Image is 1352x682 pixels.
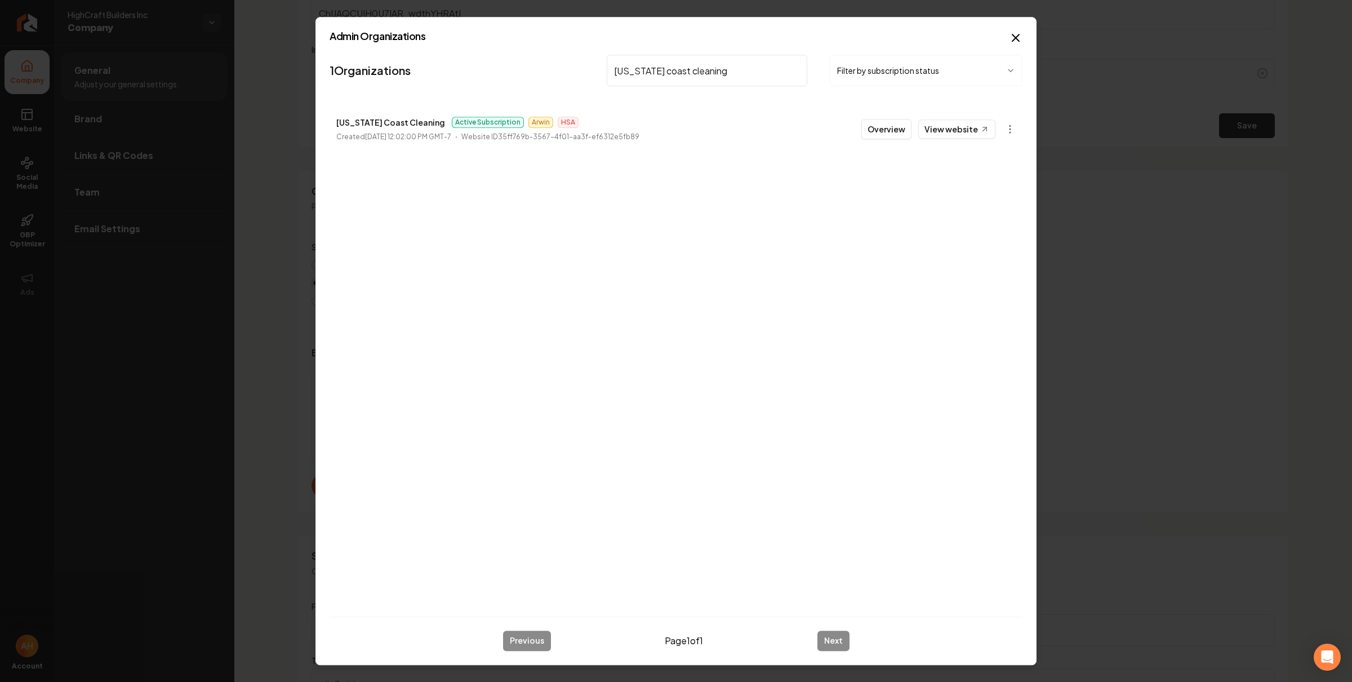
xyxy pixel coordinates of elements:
time: [DATE] 12:02:00 PM GMT-7 [365,132,451,141]
h2: Admin Organizations [330,31,1022,41]
span: HSA [558,117,579,128]
p: [US_STATE] Coast Cleaning [336,116,445,129]
a: 1Organizations [330,63,411,78]
input: Search by name or ID [607,55,807,86]
span: Active Subscription [452,117,524,128]
span: Arwin [528,117,553,128]
span: Page 1 of 1 [665,634,703,648]
p: Created [336,131,451,143]
p: Website ID 35ff769b-3567-4f01-aa3f-ef6312e5fb89 [461,131,639,143]
a: View website [918,119,995,139]
button: Overview [861,119,911,139]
